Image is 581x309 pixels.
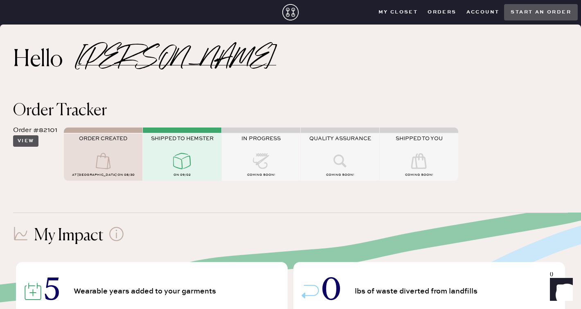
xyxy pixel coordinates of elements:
[322,277,341,306] span: 0
[72,173,135,177] span: AT [GEOGRAPHIC_DATA] on 08/30
[173,173,191,177] span: on 09/02
[247,173,275,177] span: COMING SOON!
[405,173,433,177] span: COMING SOON!
[396,135,443,142] span: SHIPPED TO YOU
[79,135,127,142] span: ORDER CREATED
[13,103,107,119] span: Order Tracker
[504,4,578,20] button: Start an order
[326,173,354,177] span: COMING SOON!
[13,135,38,147] button: View
[13,50,77,70] h2: Hello
[423,6,461,18] button: Orders
[77,55,276,65] h2: [PERSON_NAME]
[462,6,504,18] button: Account
[542,272,577,307] iframe: Front Chat
[355,288,480,295] span: lbs of waste diverted from landfills
[44,277,60,306] span: 5
[13,125,57,135] div: Order #82101
[151,135,214,142] span: SHIPPED TO HEMSTER
[74,288,219,295] span: Wearable years added to your garments
[309,135,371,142] span: QUALITY ASSURANCE
[374,6,423,18] button: My Closet
[241,135,281,142] span: IN PROGRESS
[34,226,104,246] h1: My Impact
